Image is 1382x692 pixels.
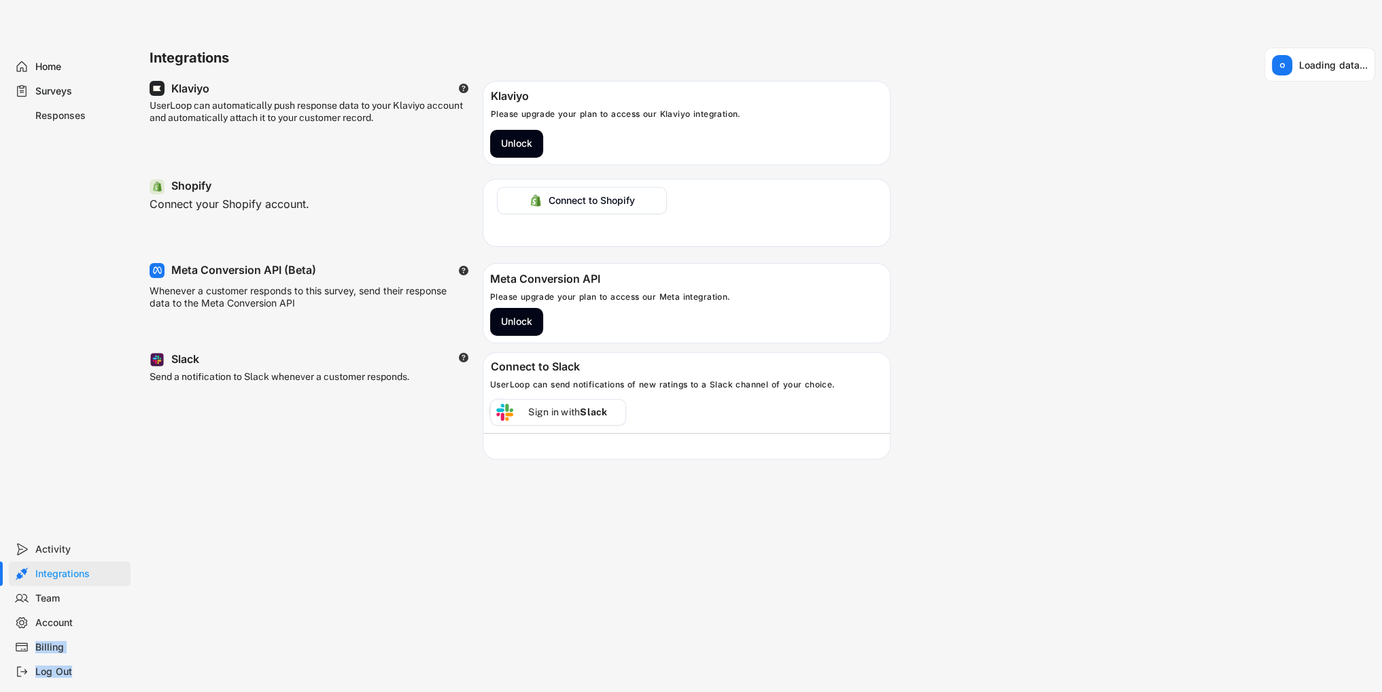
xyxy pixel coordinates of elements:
[458,352,469,363] button: 
[171,352,199,366] div: Slack
[491,360,884,376] div: Connect to Slack
[487,379,890,390] div: UserLoop can send notifications of new ratings to a Slack channel of your choice.
[150,197,483,246] div: Connect your Shopify account.
[35,592,125,605] div: Team
[496,404,513,421] img: slack.svg
[150,370,458,401] div: Send a notification to Slack whenever a customer responds.
[458,83,469,94] button: 
[549,193,635,207] div: Connect to Shopify
[490,292,884,308] div: Please upgrade your plan to access our Meta integration.
[491,89,884,105] div: Klaviyo
[490,308,543,336] button: Unlock
[530,194,542,207] img: 1156660_ecommerce_logo_shopify_icon.png
[1272,55,1292,75] img: rings.svg
[35,665,125,678] div: Log Out
[459,351,468,362] text: 
[490,130,543,158] button: Unlock
[35,85,125,98] div: Surveys
[35,568,125,581] div: Integrations
[513,406,623,418] div: Sign in with
[171,263,316,277] div: Meta Conversion API (Beta)
[35,109,125,122] div: Responses
[150,285,455,316] div: Whenever a customer responds to this survey, send their response data to the Meta Conversion API
[152,181,162,192] img: 1156660_ecommerce_logo_shopify_icon.png
[152,265,162,275] img: Facebook%20Logo.png
[35,60,125,73] div: Home
[150,99,469,148] div: UserLoop can automatically push response data to your Klaviyo account and automatically attach it...
[35,617,125,629] div: Account
[491,109,884,125] div: Please upgrade your plan to access our Klaviyo integration.
[458,265,469,276] button: 
[1299,59,1368,71] div: Loading data...
[35,641,125,654] div: Billing
[490,272,884,288] div: Meta Conversion API
[459,83,468,94] text: 
[580,406,607,417] strong: Slack
[150,49,891,67] h6: Integrations
[35,543,125,556] div: Activity
[171,82,209,96] div: Klaviyo
[459,265,468,276] text: 
[171,179,483,195] div: Shopify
